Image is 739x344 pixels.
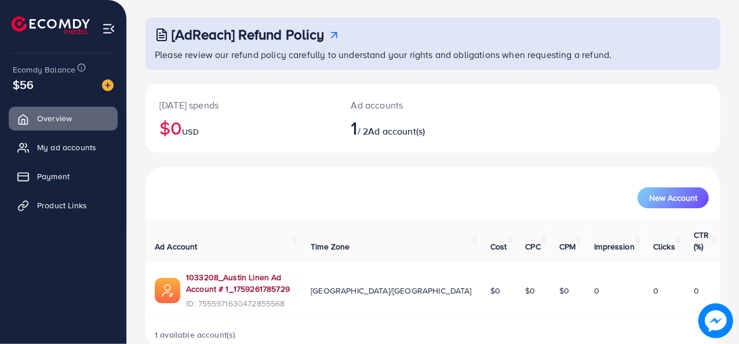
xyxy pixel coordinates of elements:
span: 0 [594,285,599,296]
span: ID: 7555971630472855568 [186,298,292,309]
span: New Account [649,194,697,202]
span: Cost [490,241,507,252]
span: $0 [559,285,569,296]
span: Overview [37,113,72,124]
span: 0 [694,285,699,296]
span: Ecomdy Balance [13,64,75,75]
span: Payment [37,171,70,182]
h3: [AdReach] Refund Policy [172,26,325,43]
span: Impression [594,241,635,252]
span: 0 [653,285,658,296]
span: $56 [13,76,34,93]
span: USD [182,126,198,137]
span: 1 available account(s) [155,329,236,341]
img: ic-ads-acc.e4c84228.svg [155,278,180,303]
a: Overview [9,107,118,130]
span: 1 [351,114,358,141]
a: Product Links [9,194,118,217]
h2: / 2 [351,117,467,139]
p: [DATE] spends [159,98,323,112]
img: image [698,303,733,338]
span: My ad accounts [37,142,96,153]
span: Time Zone [311,241,350,252]
span: $0 [490,285,500,296]
a: Payment [9,165,118,188]
img: logo [12,16,90,34]
a: My ad accounts [9,136,118,159]
img: image [102,79,114,91]
span: Ad account(s) [368,125,425,137]
p: Please review our refund policy carefully to understand your rights and obligations when requesti... [155,48,713,61]
button: New Account [638,187,709,208]
span: $0 [526,285,536,296]
span: CTR (%) [694,229,709,252]
img: menu [102,22,115,35]
span: CPC [526,241,541,252]
span: Ad Account [155,241,198,252]
h2: $0 [159,117,323,139]
p: Ad accounts [351,98,467,112]
span: CPM [559,241,576,252]
span: Product Links [37,200,87,211]
span: Clicks [653,241,675,252]
span: [GEOGRAPHIC_DATA]/[GEOGRAPHIC_DATA] [311,285,472,296]
a: 1033208_Austin Linen Ad Account # 1_1759261785729 [186,271,292,295]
